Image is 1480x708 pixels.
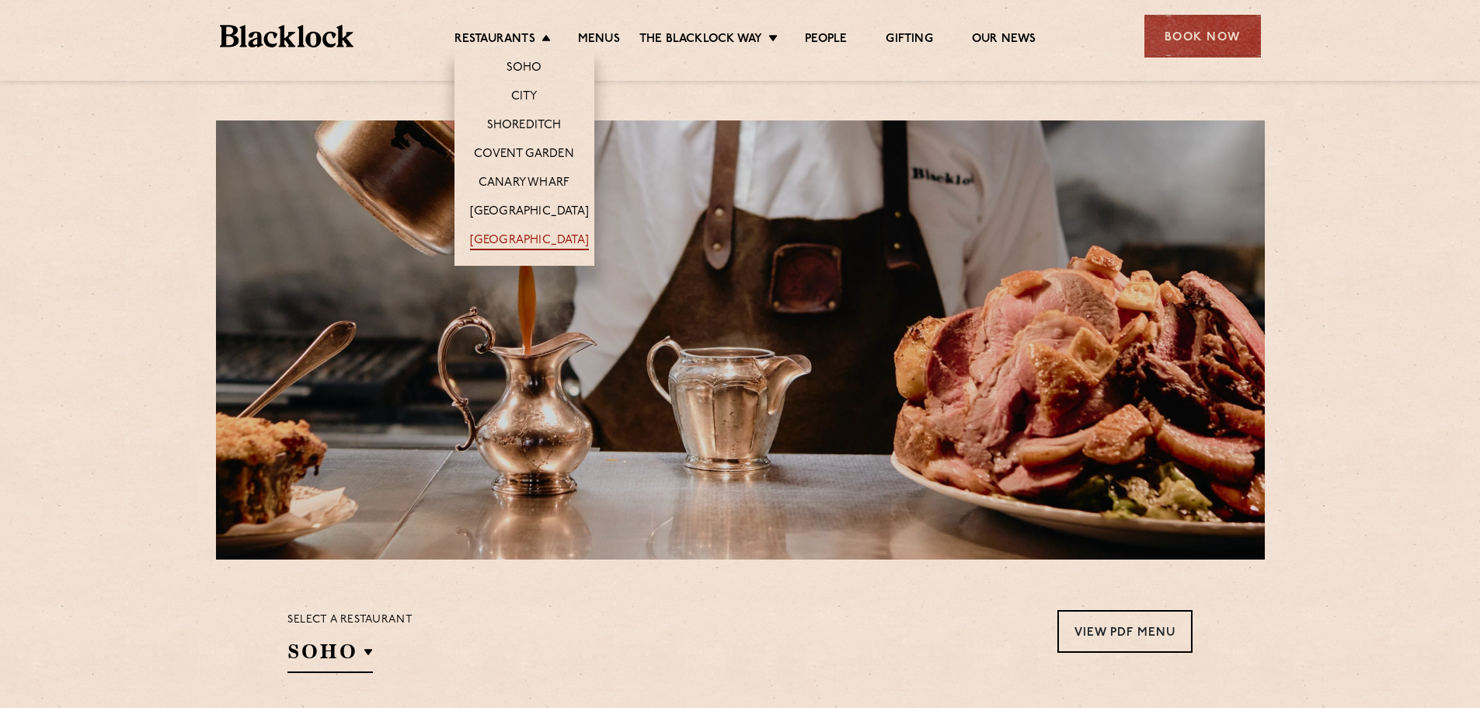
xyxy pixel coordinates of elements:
[474,147,574,164] a: Covent Garden
[578,32,620,49] a: Menus
[287,610,413,630] p: Select a restaurant
[287,638,373,673] h2: SOHO
[972,32,1036,49] a: Our News
[470,204,589,221] a: [GEOGRAPHIC_DATA]
[1057,610,1193,653] a: View PDF Menu
[1144,15,1261,58] div: Book Now
[507,61,542,78] a: Soho
[479,176,569,193] a: Canary Wharf
[639,32,762,49] a: The Blacklock Way
[470,233,589,250] a: [GEOGRAPHIC_DATA]
[886,32,932,49] a: Gifting
[511,89,538,106] a: City
[220,25,354,47] img: BL_Textured_Logo-footer-cropped.svg
[454,32,535,49] a: Restaurants
[805,32,847,49] a: People
[487,118,562,135] a: Shoreditch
